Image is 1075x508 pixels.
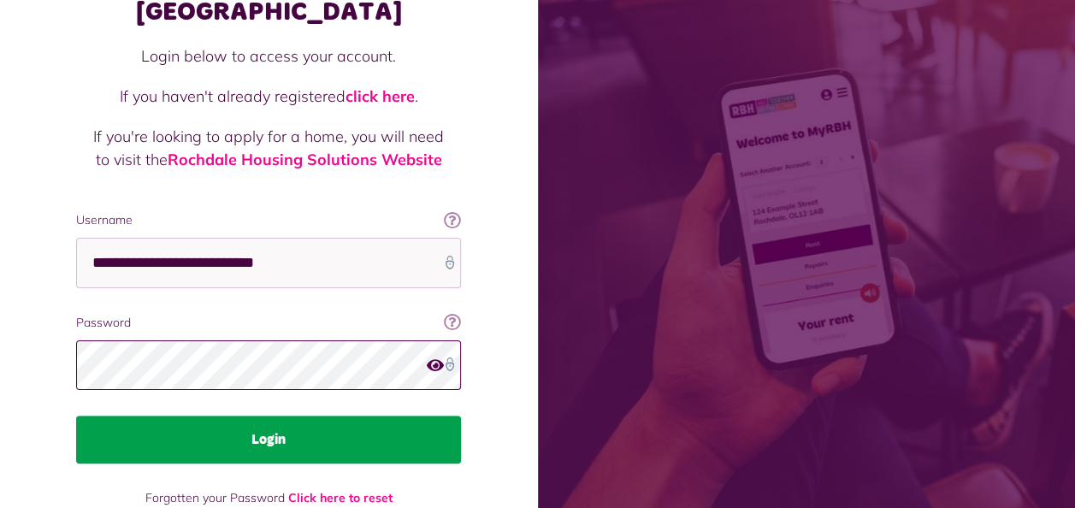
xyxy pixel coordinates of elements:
button: Login [76,416,461,464]
p: If you're looking to apply for a home, you will need to visit the [93,125,444,171]
label: Password [76,314,461,332]
label: Username [76,211,461,229]
a: click here [346,86,415,106]
p: If you haven't already registered . [93,85,444,108]
a: Rochdale Housing Solutions Website [168,150,442,169]
a: Click here to reset [288,490,393,505]
span: Forgotten your Password [145,490,285,505]
p: Login below to access your account. [93,44,444,68]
